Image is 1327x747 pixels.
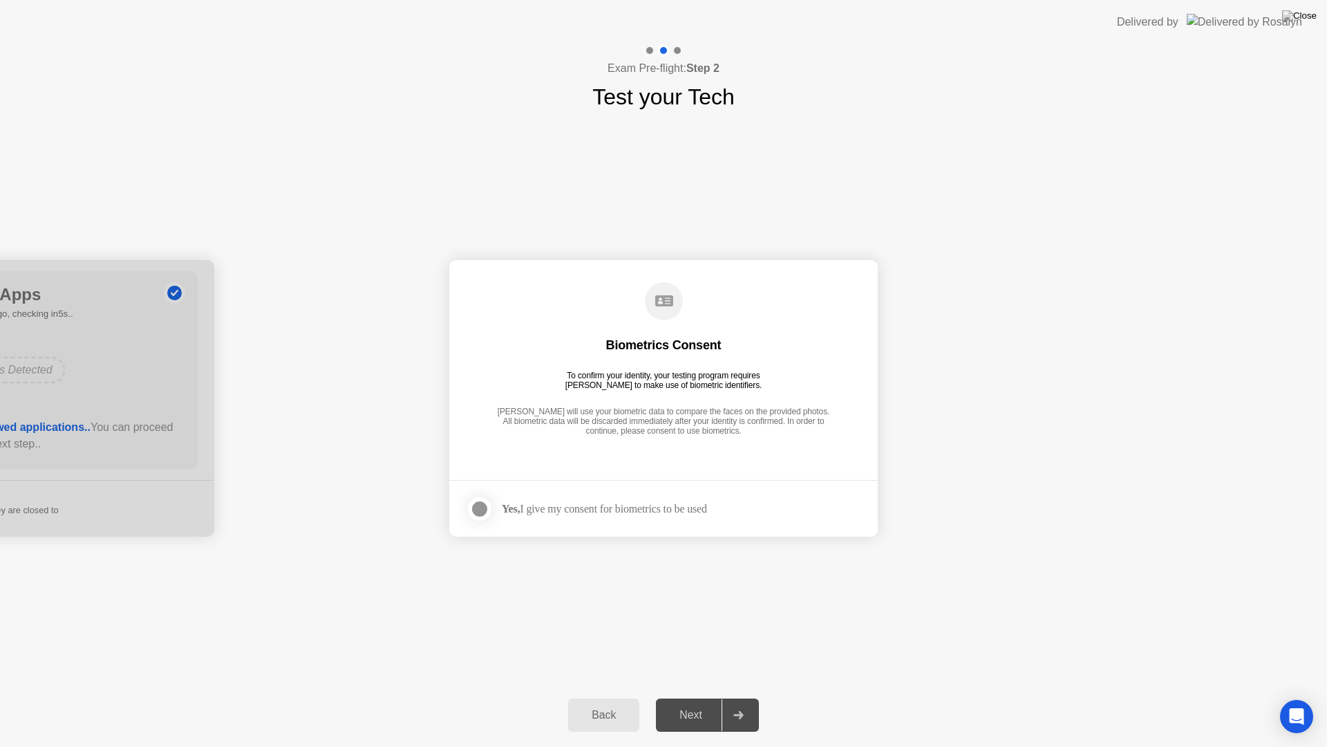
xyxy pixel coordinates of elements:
img: Delivered by Rosalyn [1187,14,1302,30]
h1: Test your Tech [592,80,735,113]
div: I give my consent for biometrics to be used [502,502,707,515]
div: To confirm your identity, your testing program requires [PERSON_NAME] to make use of biometric id... [560,371,768,390]
div: Next [660,709,722,721]
div: Open Intercom Messenger [1280,700,1313,733]
b: Step 2 [686,62,719,74]
h4: Exam Pre-flight: [608,60,719,77]
strong: Yes, [502,503,520,515]
div: [PERSON_NAME] will use your biometric data to compare the faces on the provided photos. All biome... [493,407,834,438]
div: Biometrics Consent [606,337,722,353]
img: Close [1282,10,1317,21]
button: Next [656,699,759,732]
div: Delivered by [1117,14,1178,30]
button: Back [568,699,639,732]
div: Back [572,709,635,721]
